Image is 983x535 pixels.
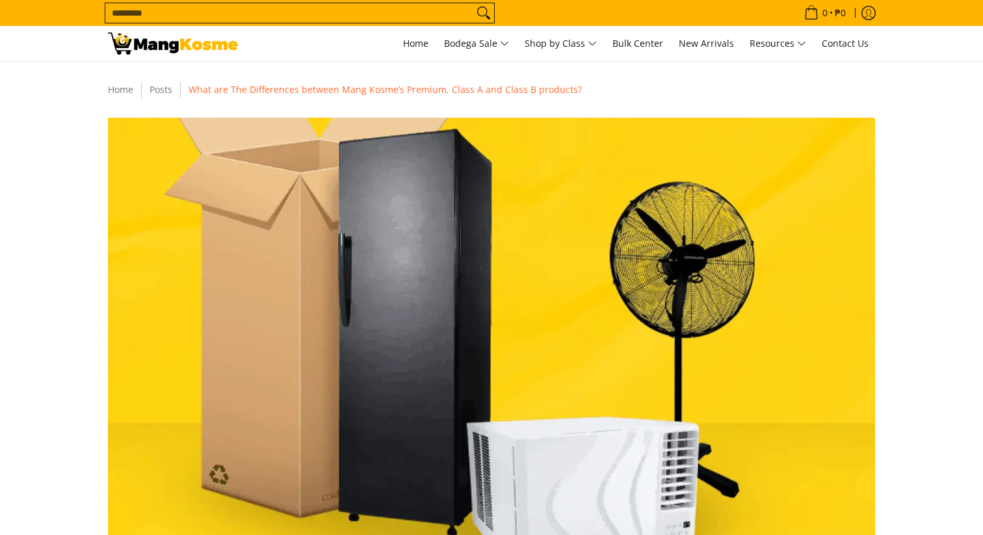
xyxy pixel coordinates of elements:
[822,37,869,49] span: Contact Us
[525,36,597,52] span: Shop by Class
[251,26,875,61] nav: Main Menu
[101,81,882,98] nav: Breadcrumbs
[108,33,238,55] img: Mang Kosme&#39;s Premium, Class A, &amp; Class B Home Appliances l MK Blog
[473,3,494,23] button: Search
[150,83,172,96] a: Posts
[672,26,741,61] a: New Arrivals
[800,6,850,20] span: •
[750,36,806,52] span: Resources
[438,26,516,61] a: Bodega Sale
[403,37,428,49] span: Home
[444,36,509,52] span: Bodega Sale
[612,37,663,49] span: Bulk Center
[606,26,670,61] a: Bulk Center
[820,8,830,18] span: 0
[833,8,848,18] span: ₱0
[518,26,603,61] a: Shop by Class
[189,83,582,96] span: What are The Differences between Mang Kosme’s Premium, Class A and Class B products?
[815,26,875,61] a: Contact Us
[743,26,813,61] a: Resources
[397,26,435,61] a: Home
[679,37,734,49] span: New Arrivals
[108,83,133,96] a: Home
